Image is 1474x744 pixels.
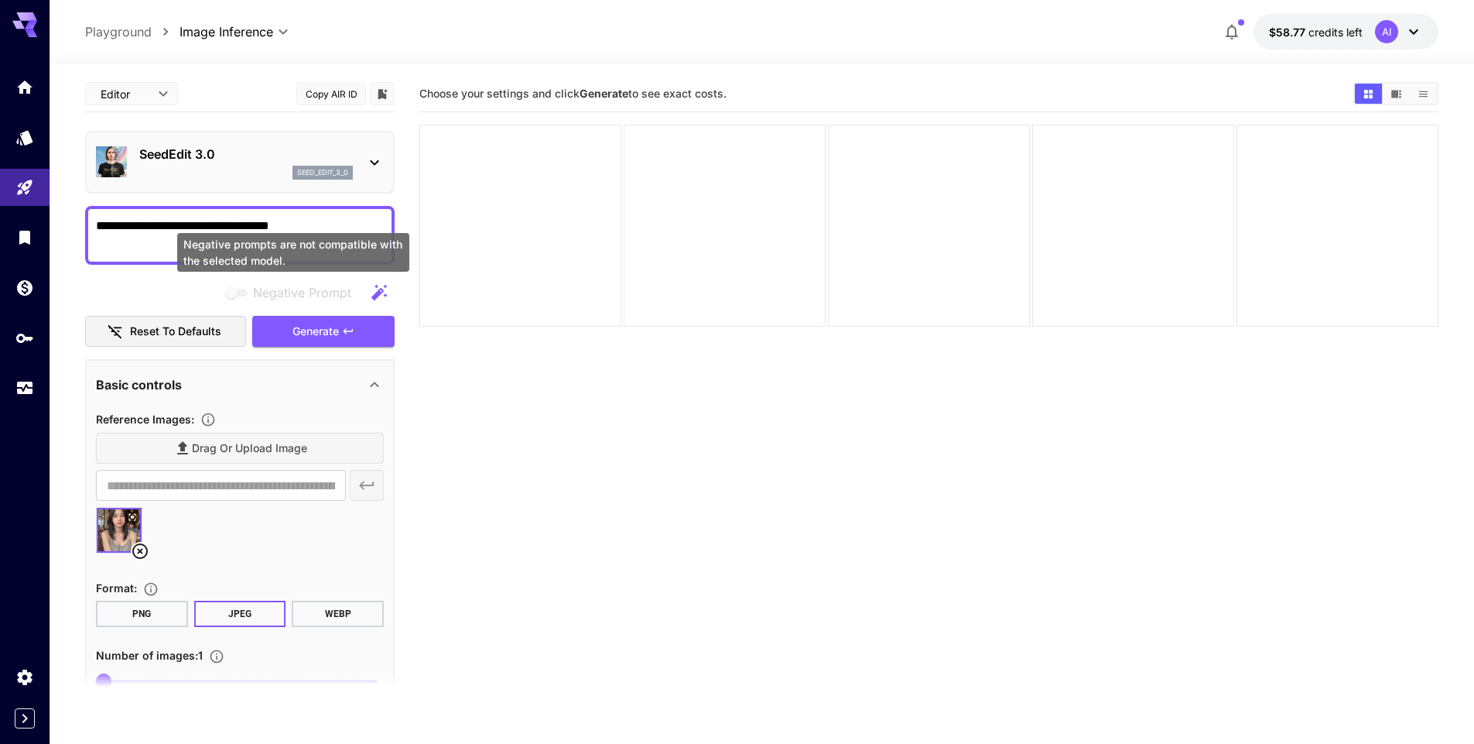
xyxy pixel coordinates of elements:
[1269,24,1363,40] div: $58.76614
[296,83,366,105] button: Copy AIR ID
[139,145,353,163] p: SeedEdit 3.0
[419,87,727,100] span: Choose your settings and click to see exact costs.
[15,379,34,398] div: Usage
[253,283,351,302] span: Negative Prompt
[85,316,246,348] button: Reset to defaults
[1269,26,1308,39] span: $58.77
[194,412,222,427] button: Upload a reference image to guide the result. This is needed for Image-to-Image or Inpainting. Su...
[1308,26,1363,39] span: credits left
[194,601,286,627] button: JPEG
[1383,84,1410,104] button: Show images in video view
[15,178,34,197] div: Playground
[580,87,628,100] b: Generate
[96,601,188,627] button: PNG
[252,316,395,348] button: Generate
[96,375,182,394] p: Basic controls
[85,22,180,41] nav: breadcrumb
[15,708,35,729] button: Expand sidebar
[101,86,149,102] span: Editor
[96,366,384,403] div: Basic controls
[222,283,364,302] span: Negative prompts are not compatible with the selected model.
[292,601,384,627] button: WEBP
[137,581,165,597] button: Choose the file format for the output image.
[177,233,409,272] div: Negative prompts are not compatible with the selected model.
[15,77,34,97] div: Home
[1355,84,1382,104] button: Show images in grid view
[203,649,231,664] button: Specify how many images to generate in a single request. Each image generation will be charged se...
[15,278,34,297] div: Wallet
[1410,84,1437,104] button: Show images in list view
[375,84,389,103] button: Add to library
[1253,14,1438,50] button: $58.76614AI
[1353,82,1438,105] div: Show images in grid viewShow images in video viewShow images in list view
[1375,20,1398,43] div: AI
[15,667,34,687] div: Settings
[180,22,273,41] span: Image Inference
[85,22,152,41] a: Playground
[15,328,34,348] div: API Keys
[96,139,384,186] div: SeedEdit 3.0seed_edit_3_0
[15,228,34,247] div: Library
[96,413,194,426] span: Reference Images :
[96,581,137,595] span: Format :
[292,322,339,341] span: Generate
[297,167,348,178] p: seed_edit_3_0
[15,128,34,147] div: Models
[96,649,203,662] span: Number of images : 1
